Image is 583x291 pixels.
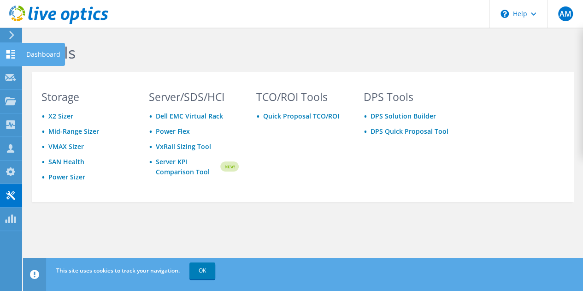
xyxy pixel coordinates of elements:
a: X2 Sizer [48,112,73,120]
h1: Tools [37,43,565,62]
a: Power Flex [156,127,190,136]
h3: DPS Tools [364,92,453,102]
div: Dashboard [22,43,65,66]
img: new-badge.svg [219,156,239,178]
a: OK [189,262,215,279]
a: VMAX Sizer [48,142,84,151]
span: This site uses cookies to track your navigation. [56,267,180,274]
a: Mid-Range Sizer [48,127,99,136]
a: SAN Health [48,157,84,166]
span: AM [558,6,573,21]
svg: \n [501,10,509,18]
a: Quick Proposal TCO/ROI [263,112,339,120]
h3: Storage [41,92,131,102]
a: DPS Solution Builder [371,112,436,120]
a: Dell EMC Virtual Rack [156,112,223,120]
a: Server KPI Comparison Tool [156,157,219,177]
a: Power Sizer [48,172,85,181]
h3: TCO/ROI Tools [256,92,346,102]
h3: Server/SDS/HCI [149,92,239,102]
a: VxRail Sizing Tool [156,142,211,151]
a: DPS Quick Proposal Tool [371,127,448,136]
